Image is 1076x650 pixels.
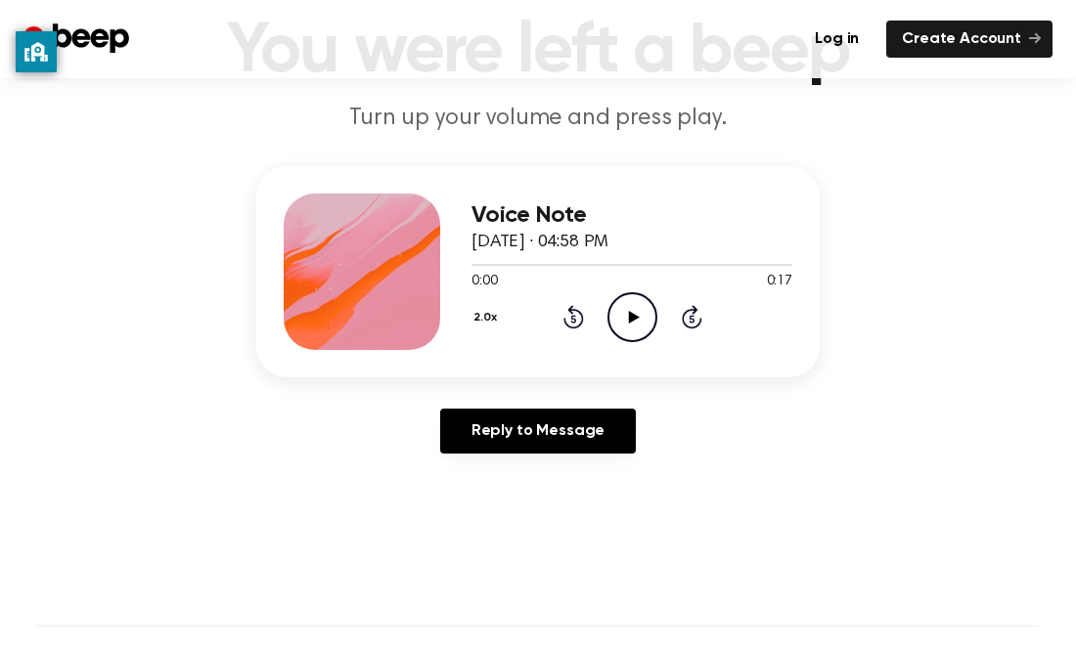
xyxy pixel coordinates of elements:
a: Beep [23,21,134,59]
p: Turn up your volume and press play. [162,103,914,135]
a: Create Account [886,21,1053,58]
button: privacy banner [16,31,57,72]
span: 0:17 [767,272,792,292]
a: Log in [799,21,874,58]
span: [DATE] · 04:58 PM [471,234,608,251]
button: 2.0x [471,301,505,334]
span: 0:00 [471,272,497,292]
h3: Voice Note [471,202,792,229]
a: Reply to Message [440,409,636,454]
